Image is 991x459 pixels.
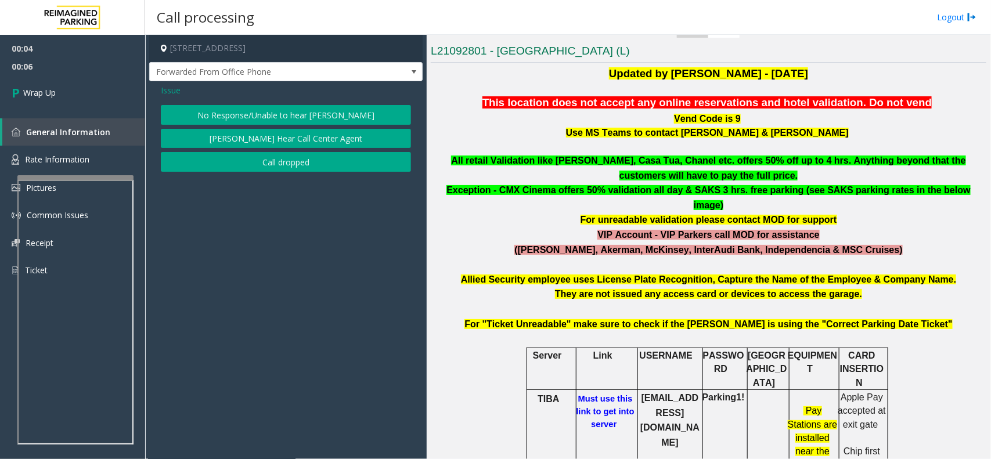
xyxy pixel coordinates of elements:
span: [GEOGRAPHIC_DATA] [747,350,787,388]
b: VIP Account - VIP Parkers call MOD for assistance [597,230,819,240]
h3: L21092801 - [GEOGRAPHIC_DATA] (L) [431,44,986,63]
b: Allied Security employee uses License Plate Recognition, Capture the Name of the Employee & Compa... [461,274,957,284]
h4: [STREET_ADDRESS] [149,35,423,62]
b: Parking1! [702,392,745,402]
img: 'icon' [12,154,19,165]
b: [EMAIL_ADDRESS][DOMAIN_NAME] [640,393,700,447]
b: For "Ticket Unreadable" make sure to check if the [PERSON_NAME] is using the "Correct Parking Dat... [464,319,952,329]
b: For unreadable validation please contact MOD for support [581,215,837,225]
img: 'icon' [12,211,21,220]
span: Apple Pay accepted at exit gate [838,392,886,429]
b: All retail Validation like [PERSON_NAME], Casa Tua, Chanel etc. offers 50% off up to 4 hrs. Anyth... [451,156,965,180]
span: Wrap Up [23,86,56,99]
span: . Do not vend [863,96,932,109]
a: General Information [2,118,145,146]
a: Logout [937,11,976,23]
h3: Call processing [151,3,260,31]
span: This location does not accept any online reservations and hotel validation [482,96,863,109]
span: Updated by [PERSON_NAME] - [DATE] [609,67,808,79]
span: Vend Code is 9 [674,114,741,124]
img: 'icon' [12,239,20,247]
b: Exception - CMX Cinema offers 50% validation all day & SAKS 3 hrs. free parking (see SAKS parking... [446,185,970,210]
span: Server [533,350,562,360]
button: No Response/Unable to hear [PERSON_NAME] [161,105,411,125]
img: 'icon' [12,128,20,136]
button: [PERSON_NAME] Hear Call Center Agent [161,129,411,149]
img: 'icon' [12,184,20,191]
span: TIBA [538,394,559,404]
span: Forwarded From Office Phone [150,63,367,81]
b: They are not issued any access card or devices to access the garage. [555,289,862,299]
span: Issue [161,84,181,96]
button: Call dropped [161,152,411,172]
span: EQUIPMENT [788,350,837,374]
img: 'icon' [12,265,19,276]
span: Use MS Teams to contact [PERSON_NAME] & [PERSON_NAME] [566,128,849,138]
span: Rate Information [25,154,89,165]
img: logout [967,11,976,23]
span: PASSWORD [703,350,744,374]
a: Must use this link to get into server [576,394,635,429]
span: CARD INSERTION [840,350,884,388]
span: Link [593,350,612,360]
b: ([PERSON_NAME], Akerman, McKinsey, InterAudi Bank, Independencia & MSC Cruises) [514,245,903,255]
span: USERNAME [639,350,693,360]
span: General Information [26,127,110,138]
